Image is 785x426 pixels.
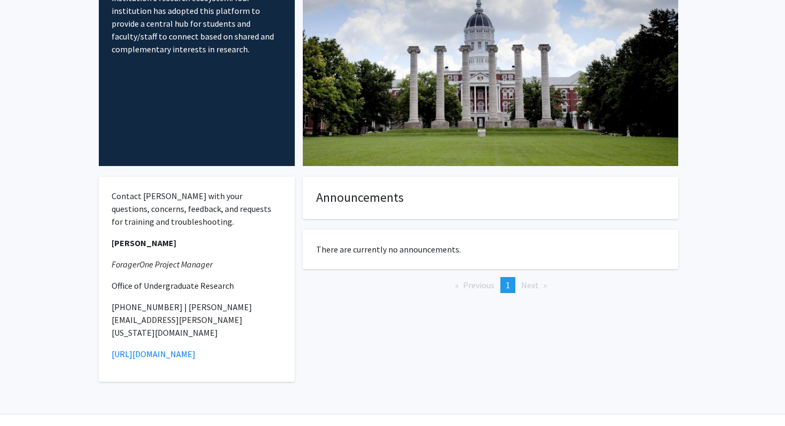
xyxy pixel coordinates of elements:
[506,280,510,290] span: 1
[112,301,282,339] p: [PHONE_NUMBER] | [PERSON_NAME][EMAIL_ADDRESS][PERSON_NAME][US_STATE][DOMAIN_NAME]
[112,238,176,248] strong: [PERSON_NAME]
[112,349,195,359] a: [URL][DOMAIN_NAME]
[521,280,539,290] span: Next
[8,378,45,418] iframe: Chat
[316,190,665,206] h4: Announcements
[463,280,494,290] span: Previous
[316,243,665,256] p: There are currently no announcements.
[112,259,213,270] em: ForagerOne Project Manager
[112,279,282,292] p: Office of Undergraduate Research
[303,277,678,293] ul: Pagination
[112,190,282,228] p: Contact [PERSON_NAME] with your questions, concerns, feedback, and requests for training and trou...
